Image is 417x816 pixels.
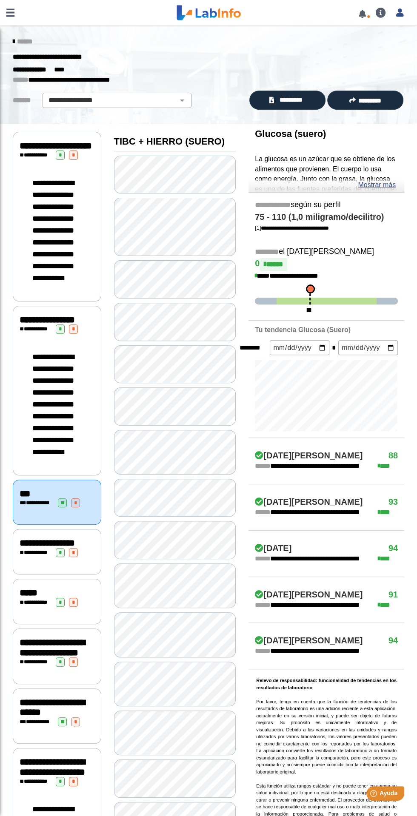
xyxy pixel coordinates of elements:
font: el [DATE][PERSON_NAME] [279,247,374,256]
font: [DATE] [263,543,291,553]
font: Relevo de responsabilidad: funcionalidad de tendencias en los resultados de laboratorio [256,678,397,690]
font: 94 [388,636,398,645]
font: [DATE][PERSON_NAME] [263,497,363,506]
font: 75 - 110 (1,0 miligramo/decilitro) [255,212,384,222]
font: según su perfil [291,200,340,209]
font: 94 [388,543,398,553]
font: 88 [388,451,398,460]
font: 93 [388,497,398,506]
font: Tu tendencia Glucosa (Suero) [255,326,351,333]
font: 91 [388,590,398,599]
input: mm/dd/aaaa [270,340,329,355]
font: [DATE][PERSON_NAME] [263,451,363,460]
font: [DATE][PERSON_NAME] [263,590,363,599]
font: [DATE][PERSON_NAME] [263,636,363,645]
font: [1] [255,225,261,231]
input: mm/dd/aaaa [338,340,398,355]
font: TIBC + HIERRO (SUERO) [114,136,225,147]
font: Glucosa (suero) [255,128,326,139]
iframe: Lanzador de widgets de ayuda [341,783,408,807]
font: 0 [255,259,260,268]
font: Mostrar más [358,181,396,188]
font: La glucosa es un azúcar que se obtiene de los alimentos que provienen. El cuerpo lo usa como ener... [255,155,395,274]
font: Por favor, tenga en cuenta que la función de tendencias de los resultados de laboratorio es una a... [256,699,397,774]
